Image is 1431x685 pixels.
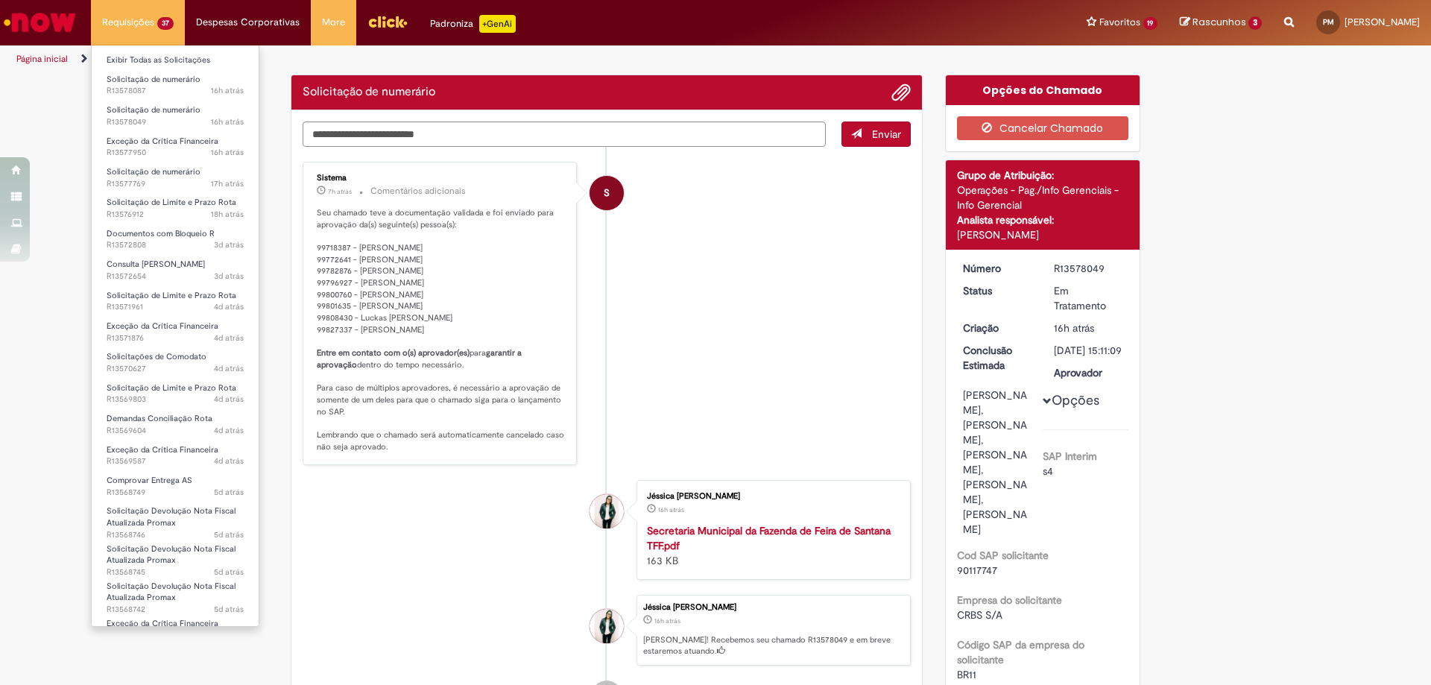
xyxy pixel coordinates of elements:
dt: Status [952,283,1043,298]
span: 19 [1143,17,1158,30]
div: Jéssica [PERSON_NAME] [643,603,903,612]
span: Solicitação Devolução Nota Fiscal Atualizada Promax [107,581,236,604]
span: CRBS S/A [957,608,1002,622]
span: 3d atrás [214,271,244,282]
span: [PERSON_NAME] [1345,16,1420,28]
span: s4 [1043,464,1053,478]
time: 26/09/2025 17:14:07 [214,301,244,312]
span: R13572808 [107,239,244,251]
time: 29/09/2025 16:11:06 [211,116,244,127]
a: Aberto R13568742 : Solicitação Devolução Nota Fiscal Atualizada Promax [92,578,259,610]
span: 90117747 [957,564,997,577]
span: R13577769 [107,178,244,190]
time: 29/09/2025 16:11:05 [654,616,680,625]
b: Empresa do solicitante [957,593,1062,607]
div: [DATE] 15:11:09 [1054,343,1123,358]
textarea: Digite sua mensagem aqui... [303,121,826,147]
span: Exceção da Crítica Financeira [107,136,218,147]
a: Secretaria Municipal da Fazenda de Feira de Santana TFF.pdf [647,524,891,552]
time: 26/09/2025 10:05:03 [214,455,244,467]
button: Adicionar anexos [891,83,911,102]
time: 29/09/2025 15:32:19 [211,178,244,189]
span: Enviar [872,127,901,141]
div: Jéssica Késia Alves Costa [590,609,624,643]
span: 3 [1248,16,1262,30]
span: Demandas Conciliação Rota [107,413,212,424]
span: Solicitação de Limite e Prazo Rota [107,382,236,394]
div: Sistema [317,174,565,183]
span: BR11 [957,668,976,681]
span: Solicitações de Comodato [107,351,206,362]
span: R13568742 [107,604,244,616]
div: Padroniza [430,15,516,33]
span: Documentos com Bloqueio R [107,228,215,239]
span: S [604,175,610,211]
button: Enviar [841,121,911,147]
span: Solicitação Devolução Nota Fiscal Atualizada Promax [107,543,236,566]
span: R13576912 [107,209,244,221]
a: Aberto R13577769 : Solicitação de numerário [92,164,259,192]
span: Comprovar Entrega AS [107,475,192,486]
a: Aberto R13577950 : Exceção da Crítica Financeira [92,133,259,161]
span: R13571961 [107,301,244,313]
span: 4d atrás [214,394,244,405]
span: R13578087 [107,85,244,97]
b: Entre em contato com o(s) aprovador(es) [317,347,470,359]
dt: Número [952,261,1043,276]
div: System [590,176,624,210]
span: 5d atrás [214,604,244,615]
b: Código SAP da empresa do solicitante [957,638,1084,666]
time: 27/09/2025 10:35:39 [214,239,244,250]
dt: Conclusão Estimada [952,343,1043,373]
div: Grupo de Atribuição: [957,168,1129,183]
span: Exceção da Crítica Financeira [107,618,218,629]
a: Aberto R13569803 : Solicitação de Limite e Prazo Rota [92,380,259,408]
a: Aberto R13569604 : Demandas Conciliação Rota [92,411,259,438]
span: 18h atrás [211,209,244,220]
time: 25/09/2025 22:02:17 [214,529,244,540]
div: Operações - Pag./Info Gerenciais - Info Gerencial [957,183,1129,212]
span: Despesas Corporativas [196,15,300,30]
span: 4d atrás [214,332,244,344]
span: 37 [157,17,174,30]
dt: Aprovador [1043,365,1134,380]
span: R13568749 [107,487,244,499]
a: Aberto R13572808 : Documentos com Bloqueio R [92,226,259,253]
span: Solicitação de numerário [107,104,200,116]
span: R13568746 [107,529,244,541]
span: 16h atrás [658,505,684,514]
a: Aberto R13571961 : Solicitação de Limite e Prazo Rota [92,288,259,315]
a: Exibir Todas as Solicitações [92,52,259,69]
ul: Requisições [91,45,259,627]
time: 30/09/2025 00:43:30 [328,187,352,196]
a: Aberto R13576912 : Solicitação de Limite e Prazo Rota [92,195,259,222]
span: 4d atrás [214,425,244,436]
span: R13578049 [107,116,244,128]
h2: Solicitação de numerário Histórico de tíquete [303,86,435,99]
span: 16h atrás [211,85,244,96]
img: click_logo_yellow_360x200.png [367,10,408,33]
span: Solicitação de numerário [107,74,200,85]
a: Aberto R13568746 : Solicitação Devolução Nota Fiscal Atualizada Promax [92,503,259,535]
time: 26/09/2025 10:33:33 [214,394,244,405]
ul: Trilhas de página [11,45,943,73]
small: Comentários adicionais [370,185,466,198]
span: 16h atrás [211,147,244,158]
div: Opções do Chamado [946,75,1140,105]
img: ServiceNow [1,7,78,37]
p: [PERSON_NAME]! Recebemos seu chamado R13578049 e em breve estaremos atuando. [643,634,903,657]
span: 16h atrás [654,616,680,625]
span: 16h atrás [211,116,244,127]
time: 26/09/2025 13:37:32 [214,363,244,374]
div: [PERSON_NAME] [957,227,1129,242]
div: 29/09/2025 16:11:05 [1054,321,1123,335]
a: Aberto R13570627 : Solicitações de Comodato [92,349,259,376]
time: 29/09/2025 16:11:05 [1054,321,1094,335]
span: R13572654 [107,271,244,282]
div: Jéssica Késia Alves Costa [590,494,624,528]
b: garantir a aprovação [317,347,524,370]
a: Rascunhos [1180,16,1262,30]
b: SAP Interim [1043,449,1097,463]
span: R13577950 [107,147,244,159]
p: +GenAi [479,15,516,33]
